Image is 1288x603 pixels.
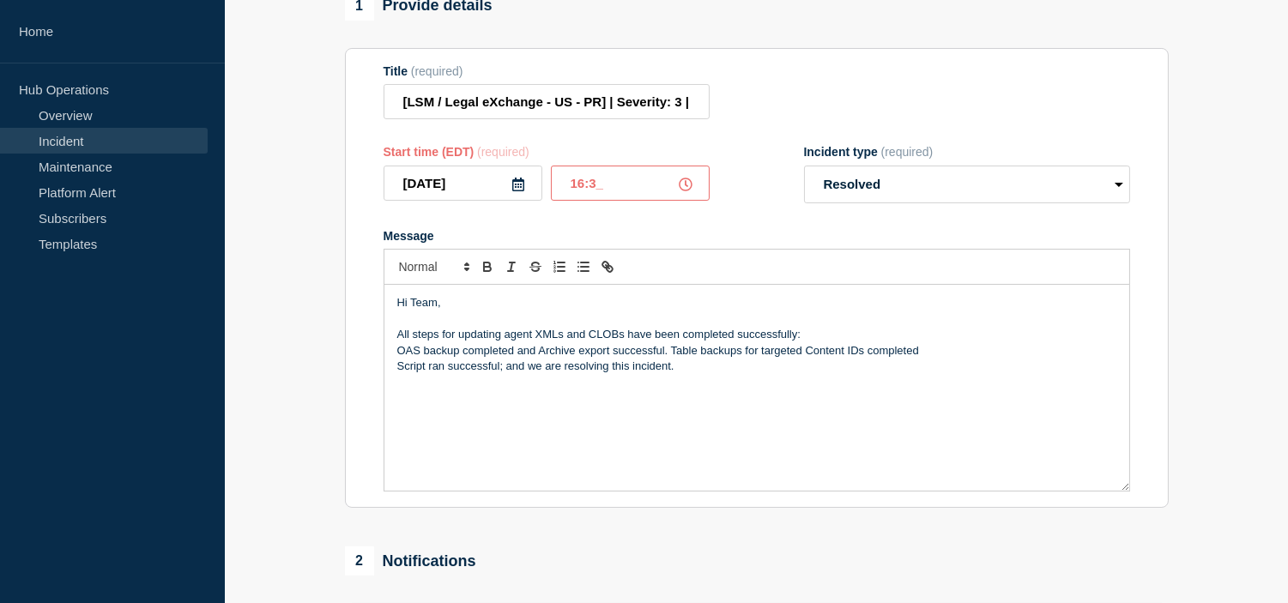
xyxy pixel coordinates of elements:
[477,145,529,159] span: (required)
[551,166,710,201] input: HH:MM
[881,145,934,159] span: (required)
[384,166,542,201] input: YYYY-MM-DD
[391,256,475,277] span: Font size
[397,295,1116,311] p: Hi Team,
[384,84,710,119] input: Title
[397,343,1116,359] p: OAS backup completed and Archive export successful. Table backups for targeted Content IDs completed
[804,145,1130,159] div: Incident type
[596,256,620,277] button: Toggle link
[384,64,710,78] div: Title
[397,327,1116,342] p: All steps for updating agent XMLs and CLOBs have been completed successfully:
[384,285,1129,491] div: Message
[384,229,1130,243] div: Message
[411,64,463,78] span: (required)
[571,256,596,277] button: Toggle bulleted list
[345,546,374,576] span: 2
[804,166,1130,203] select: Incident type
[523,256,547,277] button: Toggle strikethrough text
[384,145,710,159] div: Start time (EDT)
[475,256,499,277] button: Toggle bold text
[547,256,571,277] button: Toggle ordered list
[499,256,523,277] button: Toggle italic text
[345,546,476,576] div: Notifications
[397,359,1116,374] p: Script ran successful; and we are resolving this incident.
